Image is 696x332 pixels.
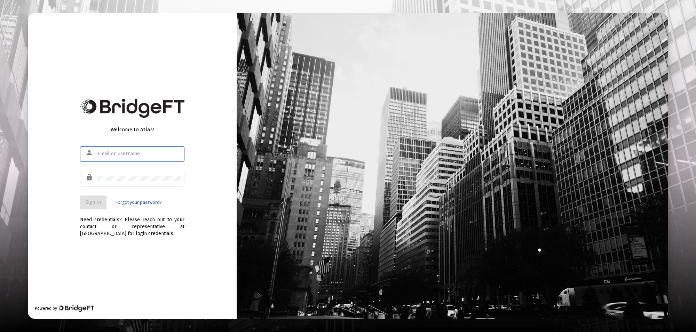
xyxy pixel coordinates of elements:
span: Sign In [86,199,101,205]
div: Welcome to Atlas! [80,126,184,133]
img: Bridge Financial Technology Logo [80,98,184,118]
mat-icon: lock [86,173,94,182]
div: Powered by [35,305,94,312]
input: Email or Username [97,151,181,157]
button: Sign In [80,196,106,209]
div: Need credentials? Please reach out to your contact or representative at [GEOGRAPHIC_DATA] for log... [80,209,184,237]
img: Bridge Financial Technology Logo [58,305,94,312]
a: Forgot your password? [116,199,161,206]
mat-icon: person [86,149,94,157]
